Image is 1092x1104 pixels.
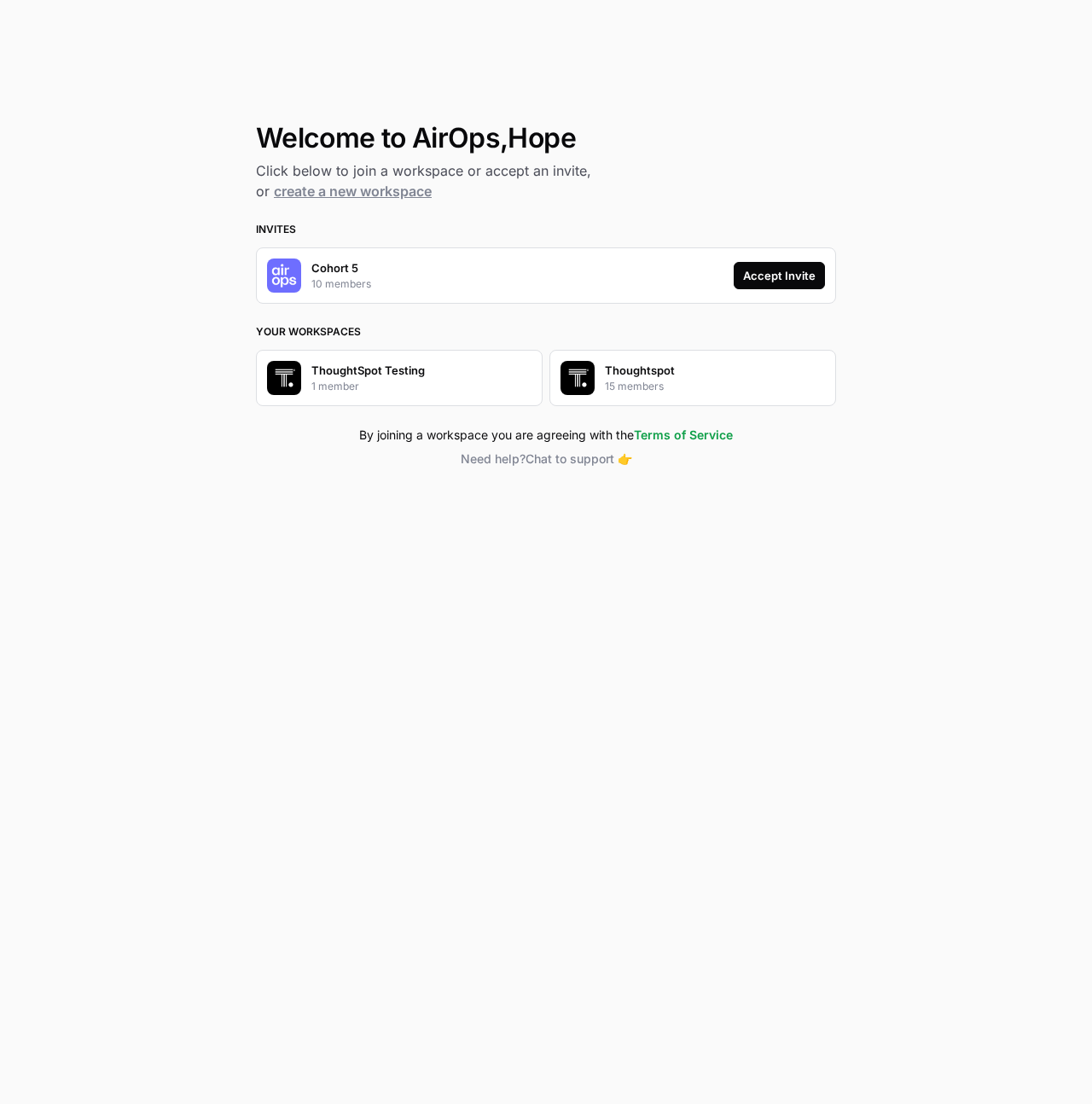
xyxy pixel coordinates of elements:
p: ThoughtSpot Testing [311,362,425,379]
h3: Invites [256,222,836,237]
p: 10 members [311,276,371,292]
img: Company Logo [267,259,301,293]
p: 15 members [605,379,664,394]
a: Terms of Service [634,427,733,442]
div: Accept Invite [743,267,816,284]
h1: Welcome to AirOps, Hope [256,123,836,154]
a: create a new workspace [274,183,432,200]
p: Cohort 5 [311,259,358,276]
button: Company LogoThoughtspot15 members [549,350,836,406]
button: Need help?Chat to support 👉 [256,450,836,468]
img: Company Logo [561,361,595,395]
p: Thoughtspot [605,362,675,379]
div: By joining a workspace you are agreeing with the [256,427,836,444]
span: Need help? [461,451,526,466]
h3: Your Workspaces [256,324,836,340]
button: Company LogoThoughtSpot Testing1 member [256,350,543,406]
button: Accept Invite [734,262,825,289]
img: Company Logo [267,361,301,395]
span: Chat to support 👉 [526,451,632,466]
p: 1 member [311,379,359,394]
h2: Click below to join a workspace or accept an invite, or [256,160,836,201]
